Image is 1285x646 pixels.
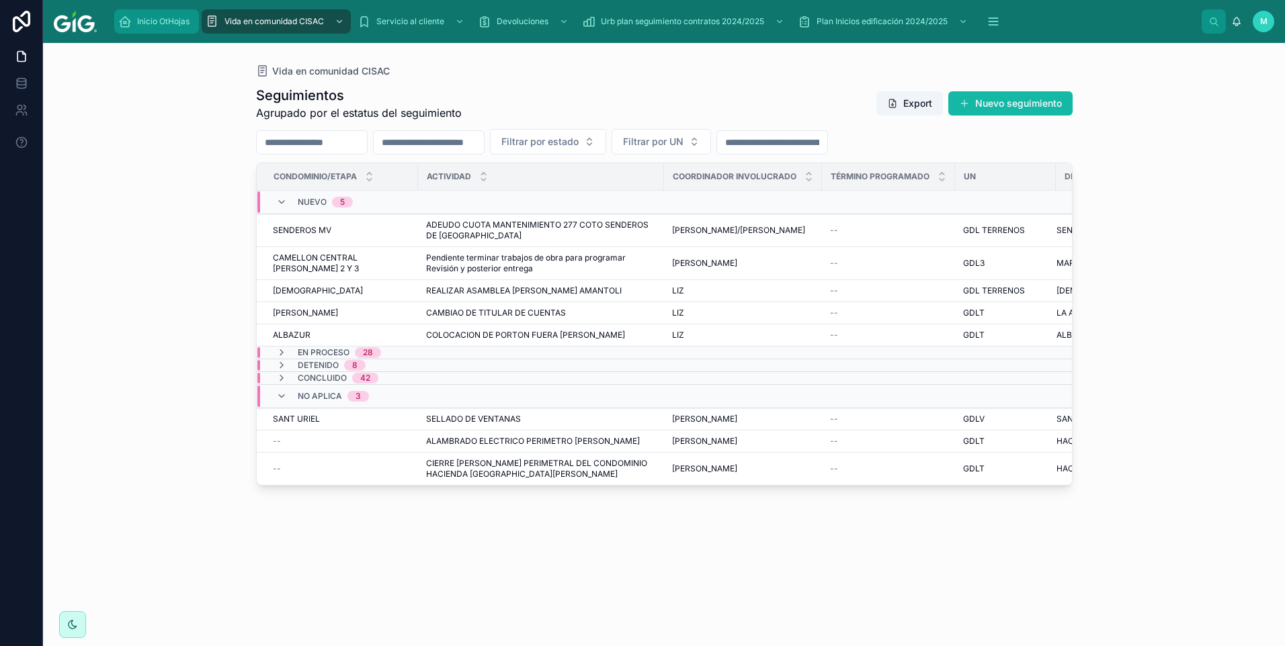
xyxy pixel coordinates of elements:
span: LIZ [672,285,684,296]
span: GDLT [963,330,985,340]
span: Vida en comunidad CISAC [224,16,324,27]
span: -- [273,463,281,474]
a: HACIENDA [GEOGRAPHIC_DATA][PERSON_NAME] [1056,436,1151,447]
a: ALAMBRADO ELECTRICO PERIMETRO [PERSON_NAME] [426,436,656,447]
span: Devoluciones [497,16,548,27]
span: [DEMOGRAPHIC_DATA] [1056,285,1147,296]
span: ADEUDO CUOTA MANTENIMIENTO 277 COTO SENDEROS DE [GEOGRAPHIC_DATA] [426,220,656,241]
h1: Seguimientos [256,86,462,105]
span: -- [830,330,838,340]
span: Desarrollos [1065,171,1124,182]
span: CAMBIAO DE TITULAR DE CUENTAS [426,308,566,318]
a: CIERRE [PERSON_NAME] PERIMETRAL DEL CONDOMINIO HACIENDA [GEOGRAPHIC_DATA][PERSON_NAME] [426,458,656,479]
span: Agrupado por el estatus del seguimiento [256,105,462,121]
a: GDL3 [963,258,1048,269]
span: Vida en comunidad CISAC [272,64,390,78]
a: GDL TERRENOS [963,225,1048,236]
a: [DEMOGRAPHIC_DATA] [273,285,410,296]
span: -- [830,308,838,318]
span: Actividad [427,171,471,182]
a: [PERSON_NAME] [672,436,814,447]
a: [PERSON_NAME] [273,308,410,318]
a: [PERSON_NAME] [672,463,814,474]
span: -- [830,436,838,447]
a: COLOCACION DE PORTON FUERA [PERSON_NAME] [426,330,656,340]
span: [PERSON_NAME] [672,258,737,269]
span: -- [830,414,838,424]
a: CAMBIAO DE TITULAR DE CUENTAS [426,308,656,318]
span: SELLADO DE VENTANAS [426,414,521,424]
span: UN [964,171,976,182]
a: SENDEROS MV [273,225,410,236]
span: -- [830,285,838,296]
a: HACIENDA [GEOGRAPHIC_DATA][PERSON_NAME] [1056,463,1151,474]
span: -- [830,463,838,474]
a: GDLT [963,436,1048,447]
a: ALBAZUR [1056,330,1151,340]
span: GDLV [963,414,985,424]
a: Vida en comunidad CISAC [256,64,390,78]
span: LIZ [672,308,684,318]
span: SANT URIEL [273,414,320,424]
a: SELLADO DE VENTANAS [426,414,656,424]
a: REALIZAR ASAMBLEA [PERSON_NAME] AMANTOLI [426,285,656,296]
span: SENDEROS MV [273,225,331,236]
a: -- [830,285,947,296]
span: SENDEROS MV [1056,225,1115,236]
span: Nuevo [298,197,327,207]
span: Filtrar por UN [623,135,683,148]
a: -- [830,463,947,474]
span: CAMELLON CENTRAL [PERSON_NAME] 2 Y 3 [273,252,410,274]
a: [DEMOGRAPHIC_DATA] [1056,285,1151,296]
a: Plan Inicios edificación 2024/2025 [794,9,975,34]
a: GDL TERRENOS [963,285,1048,296]
span: Filtrar por estado [501,135,579,148]
button: Nuevo seguimiento [948,91,1073,116]
span: Detenido [298,360,339,371]
div: scrollable content [108,7,1202,36]
a: Devoluciones [474,9,575,34]
a: [PERSON_NAME] [672,258,814,269]
span: M [1260,16,1268,27]
button: Export [876,91,943,116]
span: Concluido [298,373,347,383]
a: GDLT [963,308,1048,318]
a: -- [830,436,947,447]
a: -- [830,308,947,318]
span: GDL TERRENOS [963,285,1025,296]
span: REALIZAR ASAMBLEA [PERSON_NAME] AMANTOLI [426,285,622,296]
span: [PERSON_NAME] [672,414,737,424]
div: 3 [356,391,361,402]
a: -- [830,258,947,269]
a: GDLT [963,463,1048,474]
a: -- [830,225,947,236]
img: App logo [54,11,97,32]
a: MAPLES [1056,258,1151,269]
div: 42 [360,373,370,383]
span: GDL TERRENOS [963,225,1025,236]
span: LIZ [672,330,684,340]
span: Término Programado [831,171,929,182]
span: [PERSON_NAME]/[PERSON_NAME] [672,225,805,236]
span: ALAMBRADO ELECTRICO PERIMETRO [PERSON_NAME] [426,436,640,447]
span: MAPLES [1056,258,1089,269]
div: 8 [352,360,358,371]
span: Pendiente terminar trabajos de obra para programar Revisión y posterior entrega [426,252,656,274]
a: -- [830,330,947,340]
span: [DEMOGRAPHIC_DATA] [273,285,363,296]
a: [PERSON_NAME]/[PERSON_NAME] [672,225,814,236]
a: Vida en comunidad CISAC [202,9,351,34]
div: 5 [340,197,345,207]
span: -- [273,436,281,447]
a: -- [830,414,947,424]
span: [PERSON_NAME] [672,436,737,447]
span: Inicio OtHojas [137,16,190,27]
span: GDLT [963,308,985,318]
a: Urb plan seguimiento contratos 2024/2025 [578,9,791,34]
span: COLOCACION DE PORTON FUERA [PERSON_NAME] [426,330,625,340]
span: Servicio al cliente [376,16,444,27]
a: LA ARBOLEDA [1056,308,1151,318]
